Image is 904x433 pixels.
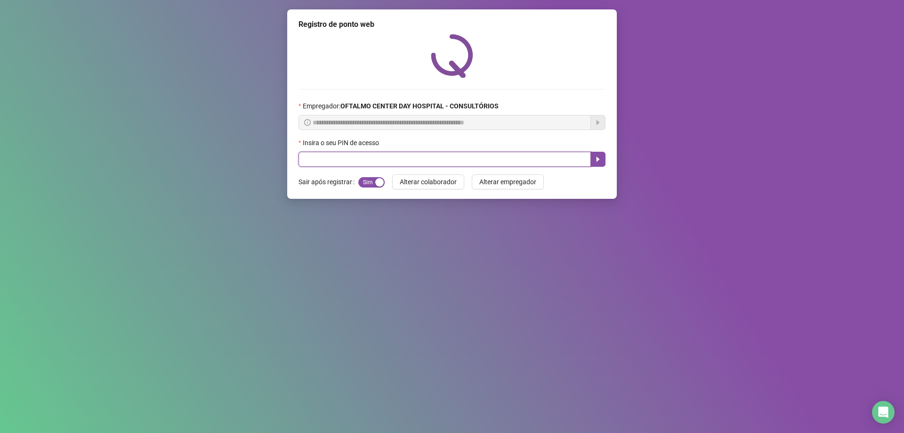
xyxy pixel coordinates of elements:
div: Open Intercom Messenger [872,401,895,424]
label: Sair após registrar [299,174,358,189]
div: Registro de ponto web [299,19,605,30]
button: Alterar empregador [472,174,544,189]
span: Alterar colaborador [400,177,457,187]
span: info-circle [304,119,311,126]
button: Alterar colaborador [392,174,464,189]
label: Insira o seu PIN de acesso [299,138,385,148]
span: Alterar empregador [479,177,536,187]
span: Empregador : [303,101,499,111]
img: QRPoint [431,34,473,78]
span: caret-right [594,155,602,163]
strong: OFTALMO CENTER DAY HOSPITAL - CONSULTÓRIOS [340,102,499,110]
